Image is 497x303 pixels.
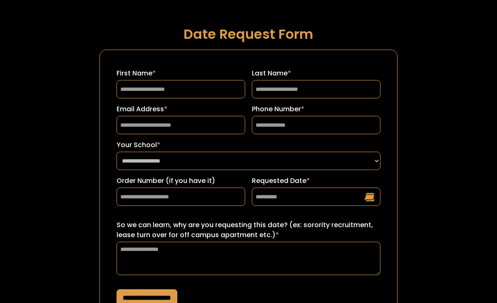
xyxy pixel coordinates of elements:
[117,104,245,114] label: Email Address
[117,68,245,78] label: First Name
[117,140,380,150] label: Your School
[117,220,380,240] label: So we can learn, why are you requesting this date? (ex: sorority recruitment, lease turn over for...
[99,27,398,41] h1: Date Request Form
[252,176,380,186] label: Requested Date
[252,68,380,78] label: Last Name
[117,176,245,186] label: Order Number (if you have it)
[252,104,380,114] label: Phone Number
